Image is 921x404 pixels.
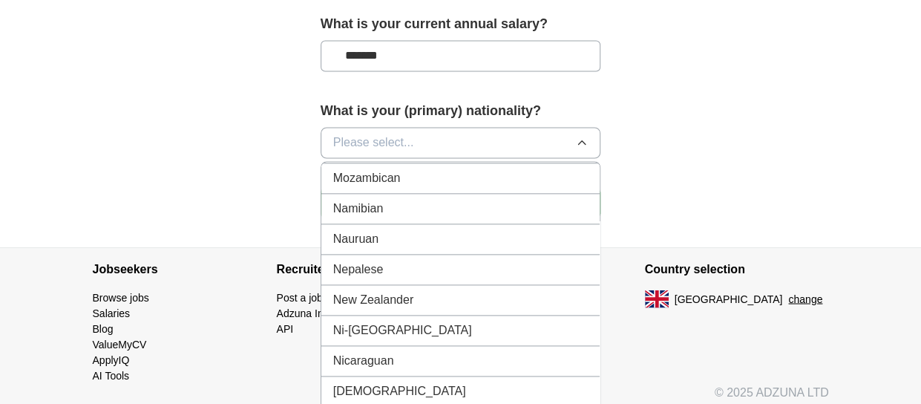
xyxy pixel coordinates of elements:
[333,352,394,370] span: Nicaraguan
[788,291,822,307] button: change
[93,291,149,303] a: Browse jobs
[277,307,367,319] a: Adzuna Intelligence
[93,369,130,381] a: AI Tools
[321,101,601,121] label: What is your (primary) nationality?
[645,290,669,307] img: UK flag
[93,338,147,350] a: ValueMyCV
[93,307,131,319] a: Salaries
[333,322,472,339] span: Ni-[GEOGRAPHIC_DATA]
[333,200,384,218] span: Namibian
[93,353,130,365] a: ApplyIQ
[321,14,601,34] label: What is your current annual salary?
[333,382,466,400] span: [DEMOGRAPHIC_DATA]
[333,169,401,187] span: Mozambican
[333,261,384,278] span: Nepalese
[333,134,414,151] span: Please select...
[333,230,378,248] span: Nauruan
[333,291,414,309] span: New Zealander
[675,291,783,307] span: [GEOGRAPHIC_DATA]
[93,322,114,334] a: Blog
[277,291,323,303] a: Post a job
[321,127,601,158] button: Please select...
[277,322,294,334] a: API
[645,248,829,290] h4: Country selection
